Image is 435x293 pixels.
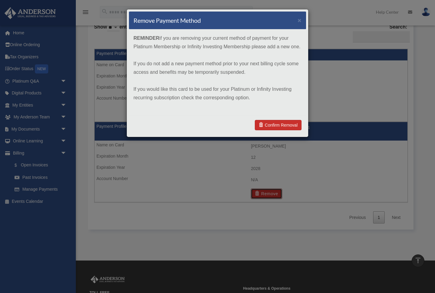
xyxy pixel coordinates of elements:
button: × [298,17,302,23]
p: If you do not add a new payment method prior to your next billing cycle some access and benefits ... [133,60,302,77]
strong: REMINDER [133,36,159,41]
p: If you would like this card to be used for your Platinum or Infinity Investing recurring subscrip... [133,85,302,102]
div: if you are removing your current method of payment for your Platinum Membership or Infinity Inves... [129,29,306,115]
h4: Remove Payment Method [133,16,201,25]
a: Confirm Removal [255,120,302,130]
